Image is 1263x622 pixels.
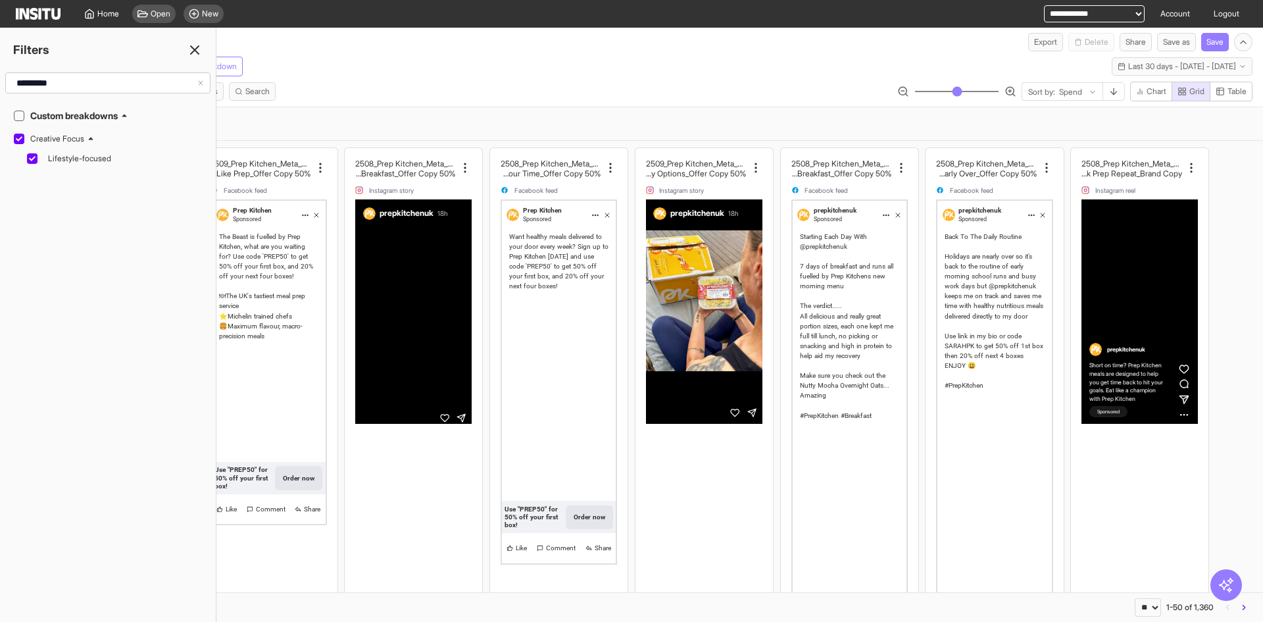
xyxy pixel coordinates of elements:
span: prepkitchenuk [814,207,856,214]
span: Share [304,504,320,514]
div: Use "PREP50" for 50% off your first box! [214,466,272,490]
span: Sponsored [233,216,261,222]
span: prepkitchenuk [958,207,1001,214]
span: Open [151,9,170,19]
span: Facebook feed [514,187,558,194]
button: Export [1028,33,1063,51]
h2: dors_Video_Partnership Ads_SLP_7Days Breakfast_Offer Copy 50% [355,168,456,178]
strong: prepkitchenuk [670,207,724,219]
div: 2508_Prep Kitchen_Meta_Conversions_Advantage Shopping Ambassadors_Video_Partnership Ads_SLP_Holid... [936,159,1037,178]
div: Starting Each Day With @prepkitchenuk 7 days of breakfast and runs all fuelled by Prep Kitchens n... [800,232,899,421]
img: prepkitchenuk [943,209,955,221]
span: Chart [1147,86,1166,97]
h2: 2509_Prep Kitchen_Meta_Conversions_Advantage Shoppin [210,159,310,168]
h2: 2508_Prep Kitchen_Meta_Conversions_Advantage Shopping Ambassa [791,159,892,168]
div: 2509_Prep Kitchen_Meta_Conversions_Advantage Shopping Ambassadors_Video_Partnership Ads_SLP_Curry... [646,159,747,178]
span: New [202,9,218,19]
span: Sponsored [814,216,842,222]
button: Table [1210,82,1252,101]
h2: Creative Focus [30,134,84,144]
span: Prep Kitchen [233,207,272,214]
h2: s_Video_Partnership Ads_SLP_Holidays Nearly Over_Offer Copy 50% [936,168,1037,178]
span: Instagram story [659,187,704,194]
div: 1-50 of 1,360 [1166,602,1214,613]
button: Delete [1068,33,1114,51]
img: prepkitchenuk [363,207,376,220]
span: Home [97,9,119,19]
img: prepkitchenuk [1089,343,1102,355]
span: Table [1227,86,1247,97]
div: Back To The Daily Routine Holidays are nearly over so it’s back to the routine of early morning s... [945,232,1044,391]
span: Instagram reel [1095,187,1135,194]
span: Search [245,86,270,97]
img: Logo [16,8,61,20]
h2: adors_Video_Partnership Ads_SLP_Curry Options_Offer Copy 50% [646,168,747,178]
span: You cannot delete a preset report. [1068,33,1114,51]
span: Sort by: [1028,87,1055,97]
span: Facebook feed [805,187,848,194]
h2: 2508_Prep Kitchen_Meta_Awareness_Broad Audience_Vid [1081,159,1182,168]
img: prepkitchenuk [797,209,810,221]
h2: eo_Ambassador_AJ_Train Work Prep Repeat_Brand Copy [1081,168,1182,178]
h2: 2508_Prep Kitchen_Meta_Conversions_Advantage Shopping Ambassa [355,159,456,168]
span: Sponsored [1089,406,1127,417]
span: Instagram story [369,187,414,194]
button: Order now [566,505,613,529]
button: Order now [275,466,322,490]
span: Last 30 days - [DATE] - [DATE] [1128,61,1236,72]
h2: dors_Video_Partnership Ads_SLP_7Days Breakfast_Offer Copy 50% [791,168,892,178]
h2: g_Video_Ambassador_EH_Sound Like Prep_Offer Copy 50% [210,168,310,178]
div: 2508_Prep Kitchen_Meta_Conversions_Advantage Shopping Ambassadors_Video_Partnership Ads_SLP_7Days... [791,159,892,178]
div: Short on time? Prep Kitchen meals are designed to help you get time back to hit your goals. Eat l... [1089,361,1167,404]
img: Prep Kitchen [216,209,229,221]
img: Prep Kitchen [507,209,519,221]
span: Comment [256,504,285,514]
div: The Beast is fuelled by Prep Kitchen, what are you waiting for? Use code 'PREP50' to get 50% off ... [219,232,318,341]
button: Grid [1172,82,1210,101]
button: Chart [1130,82,1172,101]
h2: 2509_Prep Kitchen_Meta_Conversions_Advantage Shopping Ambass [646,159,747,168]
span: 18h [437,209,448,219]
div: 2509_Prep Kitchen_Meta_Conversions_Advantage Shopping_Video_Ambassador_EH_Sound Like Prep_Offer C... [210,159,310,178]
span: Sponsored [523,216,551,222]
div: 2508_Prep Kitchen_Meta_Awareness_Broad Audience_Video_Ambassador_AJ_Train Work Prep Repeat_Brand ... [1081,159,1182,178]
button: Search [229,82,276,101]
span: Prep Kitchen [523,207,562,214]
button: Save [1201,33,1229,51]
div: Use "PREP50" for 50% off your first box! [505,505,562,529]
img: prepkitchenuk [653,207,666,220]
h2: 2508_Prep Kitchen_Meta_Conversions_Advantage Shopping Ambassador [936,159,1037,168]
button: Share [1120,33,1152,51]
span: Comment [546,543,576,553]
span: Share [595,543,611,553]
span: Sponsored [958,216,987,222]
strong: prepkitchenuk [1107,343,1145,355]
strong: prepkitchenuk [380,207,433,219]
span: Grid [1189,86,1204,97]
span: Lifestyle-focused [48,153,199,164]
div: 2508_Prep Kitchen_Meta_Conversions_Advantage Shopping Ambassadors_Video_Partnership Ads_SLP_7Days... [355,159,456,178]
h2: 2508_Prep Kitchen_Meta_Conversions_Advantage Shoppin [501,159,601,168]
div: Want healthy meals delivered to your door every week? Sign up to Prep Kitchen [DATE] and use code... [509,232,608,292]
span: Like [226,504,237,514]
span: Facebook feed [950,187,993,194]
span: Facebook feed [224,187,267,194]
button: Save as [1157,33,1196,51]
h2: g_Video_UGC_Lauren H_Saving Your Time_Offer Copy 50% [501,168,601,178]
span: Like [516,543,527,553]
h2: Custom breakdowns [30,109,118,122]
div: 2508_Prep Kitchen_Meta_Conversions_Advantage Shopping_Video_UGC_Lauren H_Saving Your Time_Offer C... [501,159,601,178]
button: Last 30 days - [DATE] - [DATE] [1112,57,1252,76]
h2: Filters [13,41,49,59]
span: 18h [728,209,739,219]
